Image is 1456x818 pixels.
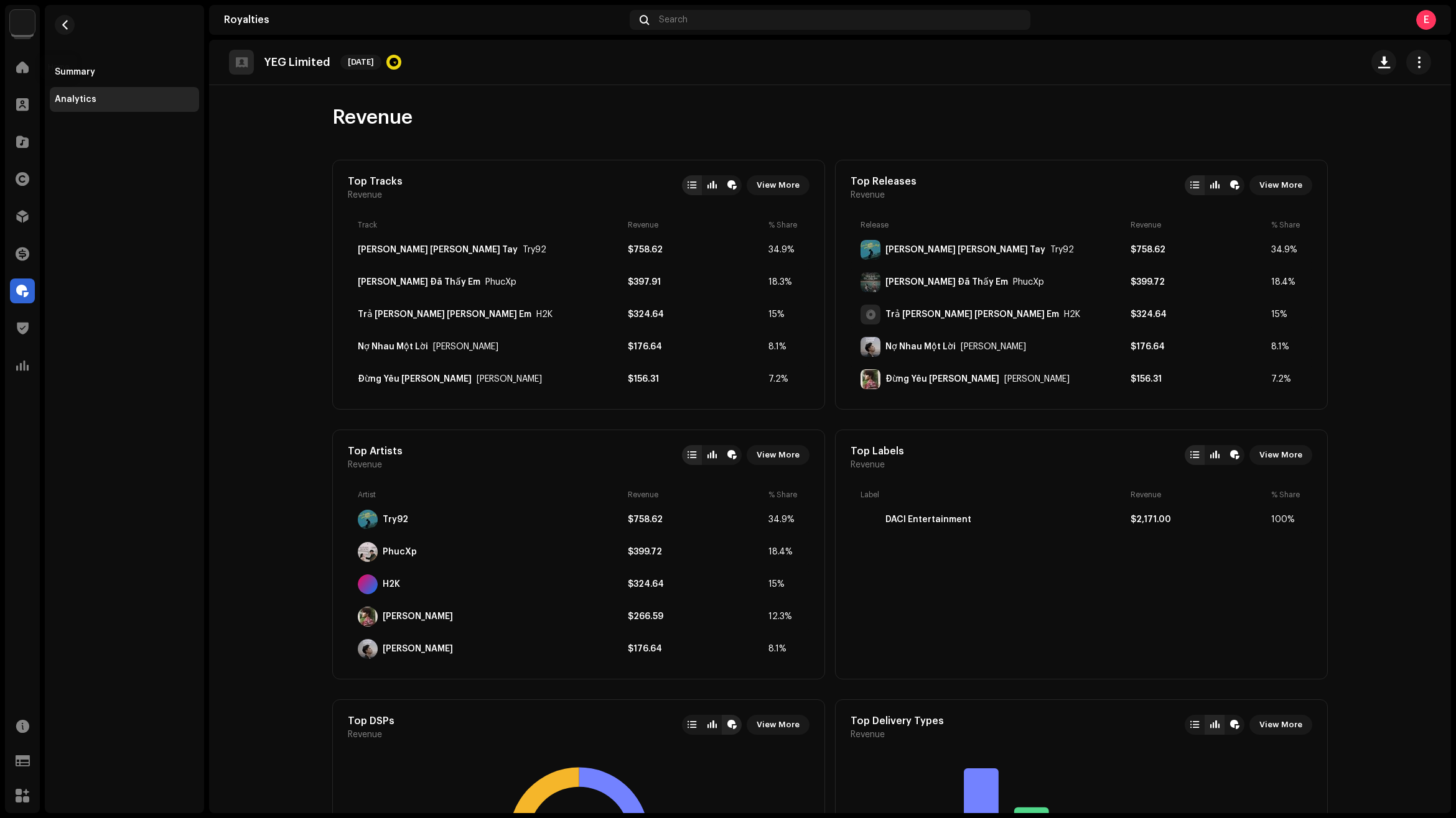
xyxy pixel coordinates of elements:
div: Top Tracks [348,175,403,188]
div: Lưu Luyến Sau Chia Tay [523,245,546,255]
div: Revenue [628,220,763,230]
div: H2K [383,579,400,589]
span: View More [757,712,800,737]
div: Như Anh Đã Thấy Em [358,277,480,287]
span: View More [757,443,800,467]
button: View More [1249,175,1312,195]
div: Như Anh Đã Thấy Em [1013,277,1044,287]
span: Revenue [851,730,885,740]
div: $324.64 [628,310,763,319]
div: PhucXp [383,547,417,557]
div: Trả Lại Thanh Xuân Cho Em [885,310,1059,319]
div: $324.64 [1131,310,1266,319]
div: Analytics [55,94,96,104]
div: $176.64 [628,342,763,352]
div: DACI Entertainment [885,515,971,525]
div: $176.64 [628,644,763,654]
div: Đừng Yêu Ai Đó Quá Nhiều [358,374,472,384]
div: 12.3% [768,612,800,622]
div: Trả Lại Thanh Xuân Cho Em [358,310,531,319]
span: [DATE] [340,55,381,70]
div: 34.9% [768,515,800,525]
div: 34.9% [1271,245,1302,255]
div: Summary [55,67,95,77]
div: Như Anh Đã Thấy Em [885,277,1008,287]
div: Revenue [1131,220,1266,230]
span: Revenue [348,730,382,740]
div: 100% [1271,515,1302,525]
div: % Share [1271,220,1302,230]
div: $397.91 [628,277,763,287]
span: Revenue [348,190,382,200]
div: Đừng Yêu Ai Đó Quá Nhiều [1004,374,1070,384]
div: 15% [768,579,800,589]
div: Top DSPs [348,715,394,727]
button: View More [747,715,810,735]
div: Trả Lại Thanh Xuân Cho Em [1064,310,1080,319]
span: View More [757,173,800,198]
div: Nợ Nhau Một Lời [358,342,428,352]
div: 8.1% [1271,342,1302,352]
span: Search [659,15,688,25]
div: Top Artists [348,445,403,457]
div: 15% [1271,310,1302,319]
div: Track [358,220,623,230]
div: Label [861,490,1126,500]
span: Revenue [851,460,885,470]
div: % Share [768,490,800,500]
div: $399.72 [628,547,763,557]
div: 8.1% [768,342,800,352]
div: 18.4% [1271,277,1302,287]
div: Đừng Yêu Ai Đó Quá Nhiều [477,374,542,384]
span: Revenue [348,460,382,470]
div: Nợ Nhau Một Lời [885,342,956,352]
div: 15% [768,310,800,319]
img: af8366d1-8915-41c0-97a4-18e674e9752a [861,337,880,357]
div: Lưu Luyến Sau Chia Tay [885,245,1045,255]
div: Đừng Yêu Ai Đó Quá Nhiều [885,374,999,384]
div: Khiem [383,612,453,622]
div: $399.72 [1131,277,1266,287]
button: View More [1249,445,1312,465]
div: 7.2% [1271,374,1302,384]
span: Revenue [851,190,885,200]
img: 02fbbb08-bcbf-473e-80c4-6c5809c9b256 [358,510,378,530]
button: View More [747,445,810,465]
img: 5f44f6e3-3289-4871-b1f2-e22f02454af2 [358,542,378,562]
span: View More [1259,173,1302,198]
div: Nợ Nhau Một Lời [433,342,498,352]
re-m-nav-item: Summary [50,60,199,85]
div: Phúc Chinh [383,644,453,654]
div: Trả Lại Thanh Xuân Cho Em [536,310,553,319]
img: 5393a41b-8e6a-489d-af83-f6e297edbb57 [861,510,880,530]
div: Top Labels [851,445,904,457]
div: $2,171.00 [1131,515,1266,525]
div: Revenue [628,490,763,500]
div: % Share [1271,490,1302,500]
img: 6cbc251e-df9f-446a-95da-90db3c67c12a [861,272,880,292]
div: 34.9% [768,245,800,255]
div: Như Anh Đã Thấy Em [485,277,516,287]
re-m-nav-item: Analytics [50,87,199,112]
img: b23e679f-2e48-44cd-ba26-2dbcf4f16dc6 [358,607,378,627]
div: Royalties [224,15,625,25]
div: 18.3% [768,277,800,287]
div: Top Delivery Types [851,715,944,727]
div: Revenue [1131,490,1266,500]
div: $176.64 [1131,342,1266,352]
div: Top Releases [851,175,917,188]
div: Lưu Luyến Sau Chia Tay [358,245,518,255]
div: $266.59 [628,612,763,622]
div: Try92 [383,515,408,525]
div: Nợ Nhau Một Lời [961,342,1026,352]
div: $758.62 [1131,245,1266,255]
div: $758.62 [628,245,763,255]
button: View More [1249,715,1312,735]
img: b23e679f-2e48-44cd-ba26-2dbcf4f16dc6 [861,369,880,389]
div: $758.62 [628,515,763,525]
button: View More [747,175,810,195]
img: 02fbbb08-bcbf-473e-80c4-6c5809c9b256 [861,240,880,260]
div: 8.1% [768,644,800,654]
div: % Share [768,220,800,230]
span: View More [1259,443,1302,467]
